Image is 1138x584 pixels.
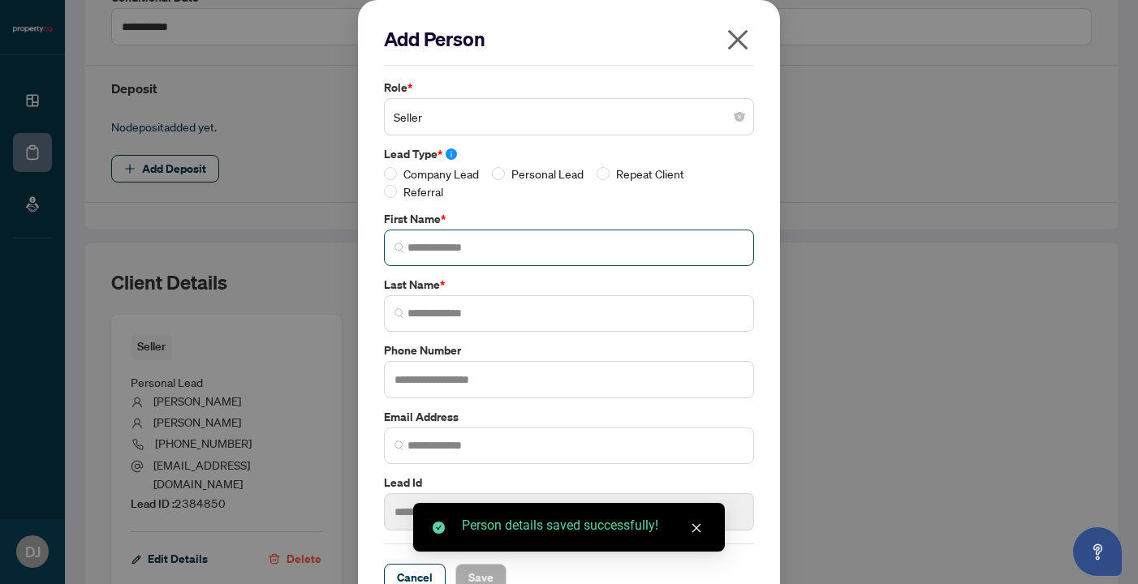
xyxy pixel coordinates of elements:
[394,308,404,318] img: search_icon
[384,276,754,294] label: Last Name
[384,474,754,492] label: Lead Id
[397,165,485,182] span: Company Lead
[394,101,744,132] span: Seller
[394,440,404,450] img: search_icon
[610,165,691,182] span: Repeat Client
[394,243,404,252] img: search_icon
[688,519,705,537] a: Close
[397,182,450,200] span: Referral
[462,516,705,535] div: Person details saved successfully!
[433,522,445,534] span: check-circle
[725,27,751,53] span: close
[1073,527,1122,576] button: Open asap
[384,210,754,228] label: First Name
[735,112,744,122] span: close-circle
[384,408,754,426] label: Email Address
[384,79,754,97] label: Role
[384,145,754,163] label: Lead Type
[505,165,590,182] span: Personal Lead
[384,341,754,359] label: Phone Number
[446,148,457,160] span: info-circle
[691,522,702,534] span: close
[384,26,754,52] h2: Add Person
